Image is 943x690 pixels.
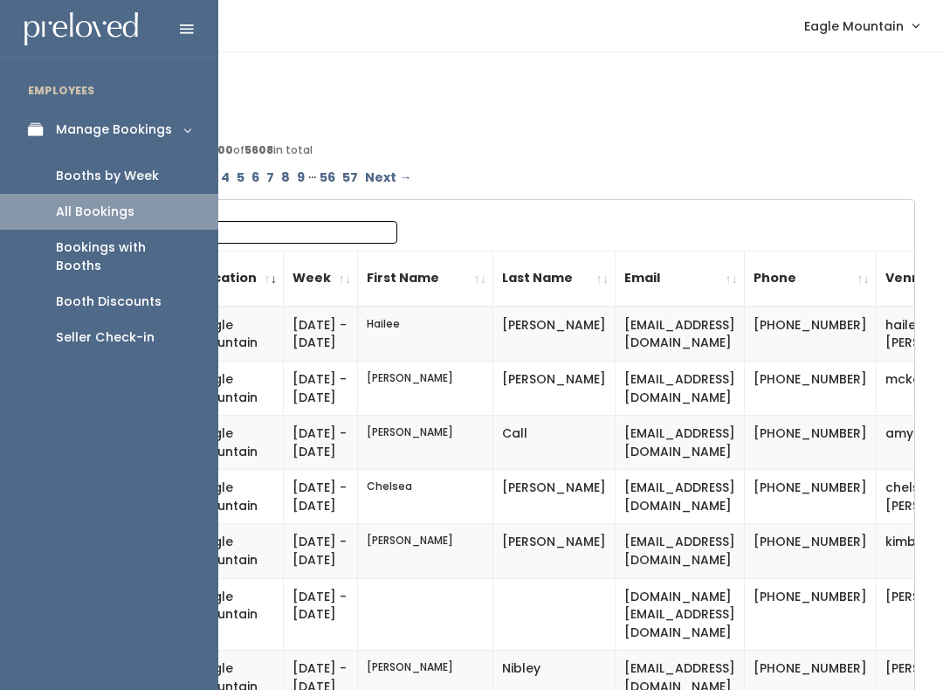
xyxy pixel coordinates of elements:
a: Eagle Mountain [787,7,936,45]
a: Page 57 [339,165,361,190]
a: Page 8 [278,165,293,190]
span: Eagle Mountain [804,17,904,36]
td: [EMAIL_ADDRESS][DOMAIN_NAME] [616,470,745,524]
td: [PHONE_NUMBER] [745,524,877,578]
label: Search: [111,221,397,244]
div: Manage Bookings [56,121,172,139]
th: First Name: activate to sort column ascending [358,251,493,307]
input: Search: [175,221,397,244]
a: Page 6 [248,165,263,190]
div: Booth Discounts [56,293,162,311]
td: [PERSON_NAME] [493,307,616,362]
th: Email: activate to sort column ascending [616,251,745,307]
td: [EMAIL_ADDRESS][DOMAIN_NAME] [616,307,745,362]
td: [DOMAIN_NAME][EMAIL_ADDRESS][DOMAIN_NAME] [616,578,745,651]
td: [DATE] - [DATE] [284,416,358,470]
th: Phone: activate to sort column ascending [745,251,877,307]
td: [PHONE_NUMBER] [745,416,877,470]
a: Page 9 [293,165,308,190]
td: [PERSON_NAME] [358,524,493,578]
td: Eagle Mountain [189,578,284,651]
td: Eagle Mountain [189,362,284,416]
td: Call [493,416,616,470]
a: Page 4 [217,165,233,190]
h4: All Bookings [89,80,915,100]
div: Displaying Booking of in total [98,142,906,158]
div: Booths by Week [56,167,159,185]
a: Page 56 [316,165,339,190]
td: [DATE] - [DATE] [284,524,358,578]
td: Hailee [358,307,493,362]
td: [PERSON_NAME] [493,362,616,416]
td: [DATE] - [DATE] [284,362,358,416]
td: [PHONE_NUMBER] [745,578,877,651]
img: preloved logo [24,12,138,46]
td: [PHONE_NUMBER] [745,362,877,416]
span: … [308,165,316,190]
td: [PHONE_NUMBER] [745,307,877,362]
th: Last Name: activate to sort column ascending [493,251,616,307]
td: [DATE] - [DATE] [284,307,358,362]
td: Eagle Mountain [189,524,284,578]
td: Eagle Mountain [189,470,284,524]
div: Pagination [98,165,906,190]
a: Next → [361,165,415,190]
td: Eagle Mountain [189,307,284,362]
td: Chelsea [358,470,493,524]
td: [EMAIL_ADDRESS][DOMAIN_NAME] [616,362,745,416]
td: [DATE] - [DATE] [284,470,358,524]
td: [PERSON_NAME] [493,524,616,578]
td: [PERSON_NAME] [358,416,493,470]
a: Page 5 [233,165,248,190]
div: Bookings with Booths [56,238,190,275]
td: [EMAIL_ADDRESS][DOMAIN_NAME] [616,416,745,470]
div: All Bookings [56,203,134,221]
th: Location: activate to sort column ascending [189,251,284,307]
td: [DATE] - [DATE] [284,578,358,651]
div: Seller Check-in [56,328,155,347]
b: 5608 [244,142,273,157]
th: Week: activate to sort column ascending [284,251,358,307]
td: [PERSON_NAME] [358,362,493,416]
td: [EMAIL_ADDRESS][DOMAIN_NAME] [616,524,745,578]
td: Eagle Mountain [189,416,284,470]
td: [PERSON_NAME] [493,470,616,524]
td: [PHONE_NUMBER] [745,470,877,524]
a: Page 7 [263,165,278,190]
